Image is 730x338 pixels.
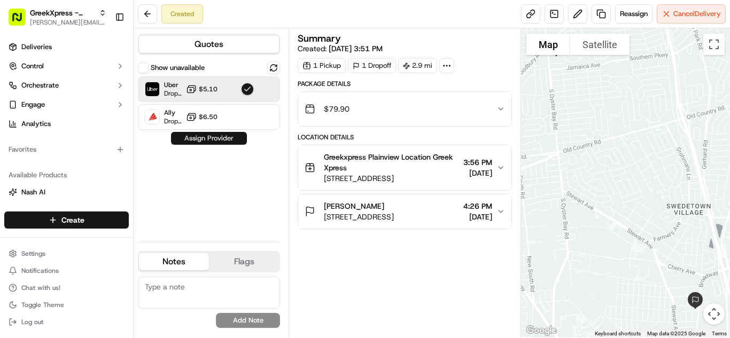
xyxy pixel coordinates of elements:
[4,38,129,56] a: Deliveries
[21,119,51,129] span: Analytics
[21,42,52,52] span: Deliveries
[298,43,383,54] span: Created:
[524,324,559,337] a: Open this area in Google Maps (opens a new window)
[526,34,570,55] button: Show street map
[21,284,60,292] span: Chat with us!
[21,195,30,203] img: 1736555255976-a54dd68f-1ca7-489b-9aae-adbdc363a1c4
[182,105,195,118] button: Start new chat
[11,184,28,201] img: Dianne Alexi Soriano
[30,7,95,18] button: GreekXpress - Plainview
[145,110,159,124] img: Ally
[150,194,172,203] span: [DATE]
[106,259,129,267] span: Pylon
[75,258,129,267] a: Powered byPylon
[89,166,92,174] span: •
[11,43,195,60] p: Welcome 👋
[4,315,129,329] button: Log out
[570,34,630,55] button: Show satellite imagery
[209,253,279,270] button: Flags
[329,44,383,53] span: [DATE] 3:51 PM
[95,166,117,174] span: [DATE]
[703,34,725,55] button: Toggle fullscreen view
[463,168,492,178] span: [DATE]
[21,239,82,249] span: Knowledge Base
[21,100,45,109] span: Engage
[324,152,459,173] span: Greekxpress Plainview Location Greek Xpress
[164,117,182,125] span: Dropoff ETA 7 hours
[712,331,727,336] a: Terms (opens in new tab)
[28,69,192,80] input: Got a question? Start typing here...
[9,187,125,197] a: Nash AI
[4,115,129,132] a: Analytics
[595,330,641,337] button: Keyboard shortcuts
[4,246,129,261] button: Settings
[4,4,111,30] button: GreekXpress - Plainview[PERSON_NAME][EMAIL_ADDRESS][DOMAIN_NAME]
[166,137,195,150] button: See all
[164,108,182,117] span: Ally
[199,113,218,121] span: $6.50
[11,102,30,121] img: 1736555255976-a54dd68f-1ca7-489b-9aae-adbdc363a1c4
[348,58,396,73] div: 1 Dropoff
[298,145,511,190] button: Greekxpress Plainview Location Greek Xpress[STREET_ADDRESS]3:56 PM[DATE]
[101,239,172,249] span: API Documentation
[151,63,205,73] label: Show unavailable
[4,167,129,184] div: Available Products
[144,194,147,203] span: •
[673,9,721,19] span: Cancel Delivery
[298,92,511,126] button: $79.90
[186,112,218,122] button: $6.50
[30,18,106,27] button: [PERSON_NAME][EMAIL_ADDRESS][DOMAIN_NAME]
[186,84,218,95] button: $5.10
[171,132,247,145] button: Assign Provider
[21,187,45,197] span: Nash AI
[11,139,72,147] div: Past conversations
[139,253,209,270] button: Notes
[620,9,648,19] span: Reassign
[164,89,182,98] span: Dropoff ETA 24 minutes
[298,194,511,229] button: [PERSON_NAME][STREET_ADDRESS]4:26 PM[DATE]
[4,77,129,94] button: Orchestrate
[4,58,129,75] button: Control
[21,81,59,90] span: Orchestrate
[298,80,512,88] div: Package Details
[298,58,346,73] div: 1 Pickup
[463,201,492,211] span: 4:26 PM
[657,4,726,23] button: CancelDelivery
[22,102,42,121] img: 1732323095091-59ea418b-cfe3-43c8-9ae0-d0d06d6fd42c
[398,58,437,73] div: 2.9 mi
[463,157,492,168] span: 3:56 PM
[4,297,129,312] button: Toggle Theme
[324,104,350,114] span: $79.90
[139,36,279,53] button: Quotes
[21,266,59,275] span: Notifications
[164,81,182,89] span: Uber
[6,234,86,254] a: 📗Knowledge Base
[48,113,147,121] div: We're available if you need us!
[61,215,84,225] span: Create
[324,201,384,211] span: [PERSON_NAME]
[298,133,512,142] div: Location Details
[324,211,394,222] span: [STREET_ADDRESS]
[21,318,43,326] span: Log out
[463,211,492,222] span: [DATE]
[11,155,28,172] img: Liam S.
[11,240,19,248] div: 📗
[33,194,142,203] span: [PERSON_NAME] [PERSON_NAME]
[4,280,129,295] button: Chat with us!
[199,85,218,93] span: $5.10
[4,96,129,113] button: Engage
[4,263,129,278] button: Notifications
[33,166,87,174] span: [PERSON_NAME]
[11,11,32,32] img: Nash
[48,102,175,113] div: Start new chat
[4,141,129,158] div: Favorites
[21,249,45,258] span: Settings
[4,211,129,229] button: Create
[647,331,705,336] span: Map data ©2025 Google
[524,324,559,337] img: Google
[4,184,129,201] button: Nash AI
[21,166,30,175] img: 1736555255976-a54dd68f-1ca7-489b-9aae-adbdc363a1c4
[324,173,459,184] span: [STREET_ADDRESS]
